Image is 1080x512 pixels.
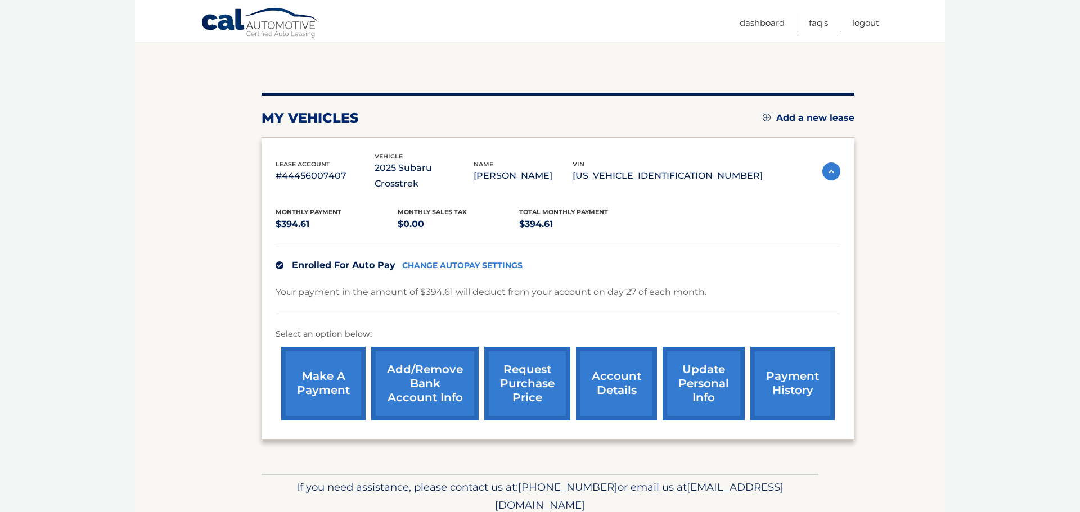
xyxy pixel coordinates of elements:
img: add.svg [763,114,771,121]
img: accordion-active.svg [822,162,840,180]
h2: my vehicles [262,110,359,126]
span: Total Monthly Payment [519,208,608,216]
span: vehicle [375,152,403,160]
p: Your payment in the amount of $394.61 will deduct from your account on day 27 of each month. [276,284,706,300]
a: make a payment [281,347,366,420]
a: Logout [852,13,879,32]
a: FAQ's [809,13,828,32]
span: lease account [276,160,330,168]
p: 2025 Subaru Crosstrek [375,160,474,192]
a: Add a new lease [763,112,854,124]
p: $0.00 [398,216,520,232]
a: payment history [750,347,835,420]
p: [US_VEHICLE_IDENTIFICATION_NUMBER] [573,168,763,184]
span: vin [573,160,584,168]
a: request purchase price [484,347,570,420]
span: Monthly Payment [276,208,341,216]
img: check.svg [276,261,283,269]
a: Dashboard [740,13,785,32]
a: account details [576,347,657,420]
p: [PERSON_NAME] [474,168,573,184]
a: Add/Remove bank account info [371,347,479,420]
span: Enrolled For Auto Pay [292,260,395,270]
span: [PHONE_NUMBER] [518,481,618,493]
p: $394.61 [276,216,398,232]
a: Cal Automotive [201,7,319,40]
a: update personal info [663,347,745,420]
a: CHANGE AUTOPAY SETTINGS [402,261,523,270]
p: Select an option below: [276,328,840,341]
p: #44456007407 [276,168,375,184]
span: name [474,160,493,168]
p: $394.61 [519,216,641,232]
span: Monthly sales Tax [398,208,467,216]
